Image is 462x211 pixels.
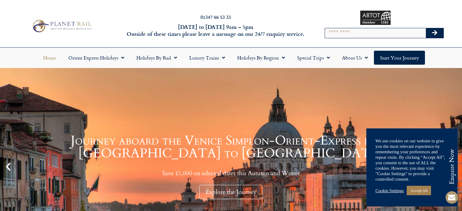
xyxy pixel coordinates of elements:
nav: Menu [3,51,459,65]
a: 01347 66 53 33 [200,13,231,20]
a: Cookie Settings [375,188,404,193]
a: Special Trips [291,51,336,65]
a: Home [37,51,62,65]
a: Orient Express Holidays [62,51,130,65]
div: Explore the Journey [199,185,263,199]
a: Holidays by Rail [130,51,183,65]
a: Holidays by Region [231,51,291,65]
a: Start your Journey [374,51,425,65]
button: Search [426,28,443,38]
img: Planet Rail Train Holidays Logo [30,18,93,34]
a: Luxury Trains [183,51,231,65]
div: Previous slide [3,162,13,172]
h6: [DATE] to [DATE] 9am – 5pm Outside of these times please leave a message on our 24/7 enquiry serv... [125,23,306,38]
a: About Us [336,51,374,65]
p: Save £1,000 on selected dates this Autumn and Winter [15,169,447,177]
div: We use cookies on our website to give you the most relevant experience by remembering your prefer... [375,138,448,182]
h1: Journey aboard the Venice Simplon-Orient-Express from [GEOGRAPHIC_DATA] to [GEOGRAPHIC_DATA] [15,134,447,160]
a: Accept All [407,186,431,195]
